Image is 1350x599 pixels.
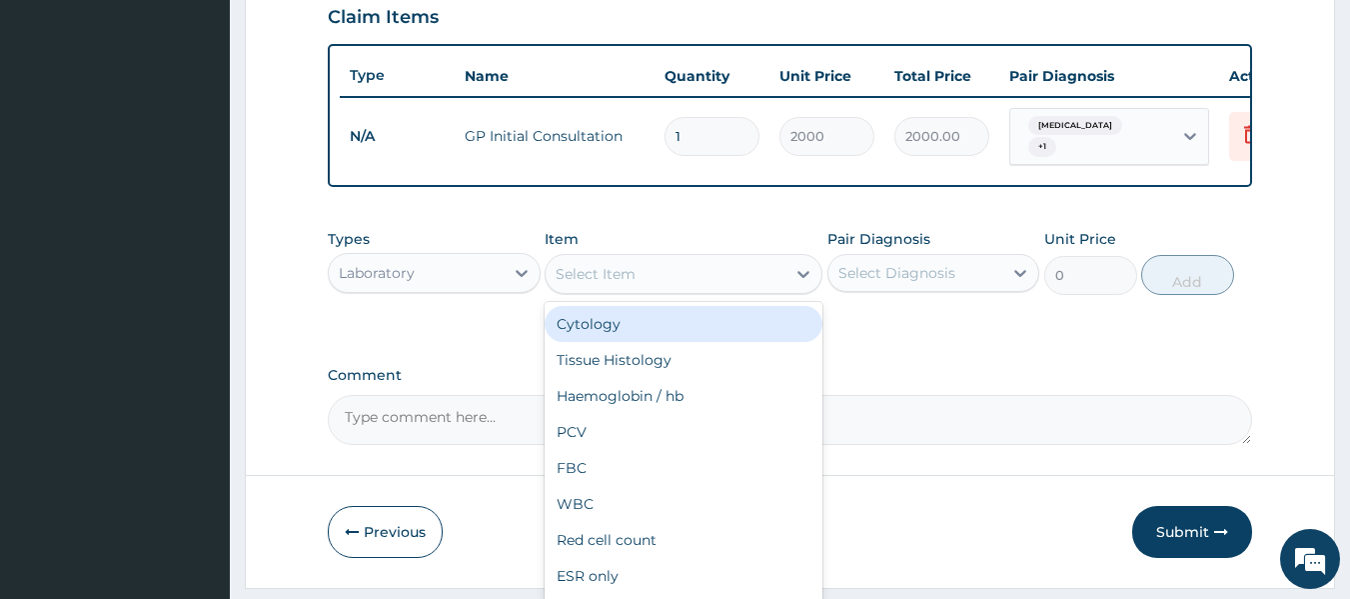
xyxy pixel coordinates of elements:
[838,263,955,283] div: Select Diagnosis
[455,116,655,156] td: GP Initial Consultation
[340,57,455,94] th: Type
[556,264,636,284] div: Select Item
[104,112,336,138] div: Chat with us now
[328,231,370,248] label: Types
[827,229,930,249] label: Pair Diagnosis
[1044,229,1116,249] label: Unit Price
[545,486,822,522] div: WBC
[328,10,376,58] div: Minimize live chat window
[455,56,655,96] th: Name
[1028,137,1056,157] span: + 1
[545,414,822,450] div: PCV
[545,306,822,342] div: Cytology
[545,229,579,249] label: Item
[1219,56,1319,96] th: Actions
[999,56,1219,96] th: Pair Diagnosis
[1028,116,1122,136] span: [MEDICAL_DATA]
[545,378,822,414] div: Haemoglobin / hb
[655,56,769,96] th: Quantity
[10,392,381,462] textarea: Type your message and hit 'Enter'
[340,118,455,155] td: N/A
[328,506,443,558] button: Previous
[37,100,81,150] img: d_794563401_company_1708531726252_794563401
[1141,255,1234,295] button: Add
[545,558,822,594] div: ESR only
[545,522,822,558] div: Red cell count
[328,7,439,29] h3: Claim Items
[1132,506,1252,558] button: Submit
[545,342,822,378] div: Tissue Histology
[328,367,1253,384] label: Comment
[339,263,415,283] div: Laboratory
[884,56,999,96] th: Total Price
[769,56,884,96] th: Unit Price
[116,175,276,377] span: We're online!
[545,450,822,486] div: FBC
